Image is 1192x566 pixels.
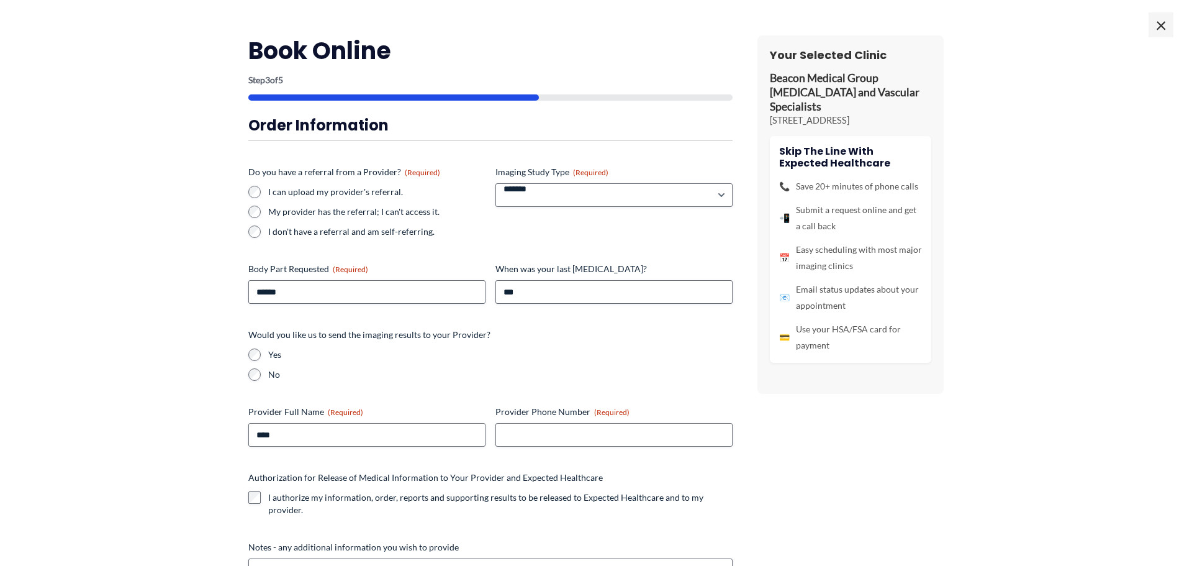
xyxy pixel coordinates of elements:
label: I authorize my information, order, reports and supporting results to be released to Expected Heal... [268,491,733,516]
span: (Required) [328,408,363,417]
legend: Authorization for Release of Medical Information to Your Provider and Expected Healthcare [248,472,603,484]
label: When was your last [MEDICAL_DATA]? [495,263,733,275]
h3: Your Selected Clinic [770,48,931,62]
label: Imaging Study Type [495,166,733,178]
span: (Required) [594,408,630,417]
span: 📧 [779,290,790,306]
label: Yes [268,349,733,361]
span: 📞 [779,178,790,194]
legend: Do you have a referral from a Provider? [248,166,440,178]
li: Easy scheduling with most major imaging clinics [779,242,922,274]
label: Body Part Requested [248,263,485,275]
label: I can upload my provider's referral. [268,186,485,198]
label: No [268,368,733,381]
p: Beacon Medical Group [MEDICAL_DATA] and Vascular Specialists [770,71,931,114]
li: Submit a request online and get a call back [779,202,922,234]
h3: Order Information [248,116,733,135]
span: (Required) [573,168,608,177]
label: Notes - any additional information you wish to provide [248,541,733,554]
label: Provider Phone Number [495,406,733,418]
span: × [1149,12,1173,37]
span: 3 [265,75,270,85]
span: (Required) [405,168,440,177]
span: 📅 [779,250,790,266]
span: 5 [278,75,283,85]
li: Save 20+ minutes of phone calls [779,178,922,194]
legend: Would you like us to send the imaging results to your Provider? [248,329,490,341]
span: 💳 [779,329,790,345]
label: I don't have a referral and am self-referring. [268,226,485,238]
h2: Book Online [248,35,733,66]
p: Step of [248,76,733,84]
h4: Skip the line with Expected Healthcare [779,145,922,169]
li: Use your HSA/FSA card for payment [779,321,922,354]
label: Provider Full Name [248,406,485,418]
li: Email status updates about your appointment [779,281,922,314]
span: 📲 [779,210,790,226]
p: [STREET_ADDRESS] [770,114,931,127]
span: (Required) [333,265,368,274]
label: My provider has the referral; I can't access it. [268,206,485,218]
